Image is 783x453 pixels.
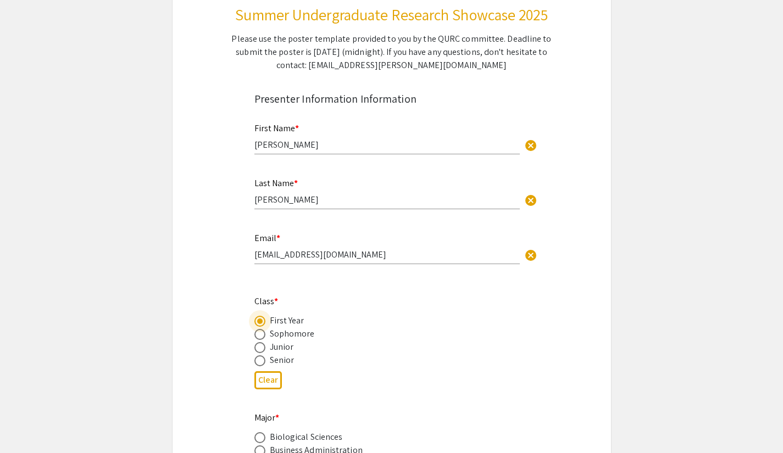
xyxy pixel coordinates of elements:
button: Clear [254,371,282,389]
div: Please use the poster template provided to you by the QURC committee. Deadline to submit the post... [226,32,558,72]
mat-label: Class [254,295,279,307]
div: Presenter Information Information [254,91,529,107]
div: First Year [270,314,304,327]
h3: Summer Undergraduate Research Showcase 2025 [226,5,558,24]
input: Type Here [254,194,520,205]
span: cancel [524,139,537,152]
input: Type Here [254,139,520,150]
div: Sophomore [270,327,315,340]
button: Clear [520,134,542,156]
mat-label: First Name [254,122,299,134]
button: Clear [520,188,542,210]
span: cancel [524,249,537,262]
span: cancel [524,194,537,207]
input: Type Here [254,249,520,260]
mat-label: Email [254,232,280,244]
div: Senior [270,354,295,367]
div: Biological Sciences [270,430,343,444]
mat-label: Last Name [254,177,298,189]
button: Clear [520,243,542,265]
mat-label: Major [254,412,280,423]
div: Junior [270,340,294,354]
iframe: Chat [8,404,47,445]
